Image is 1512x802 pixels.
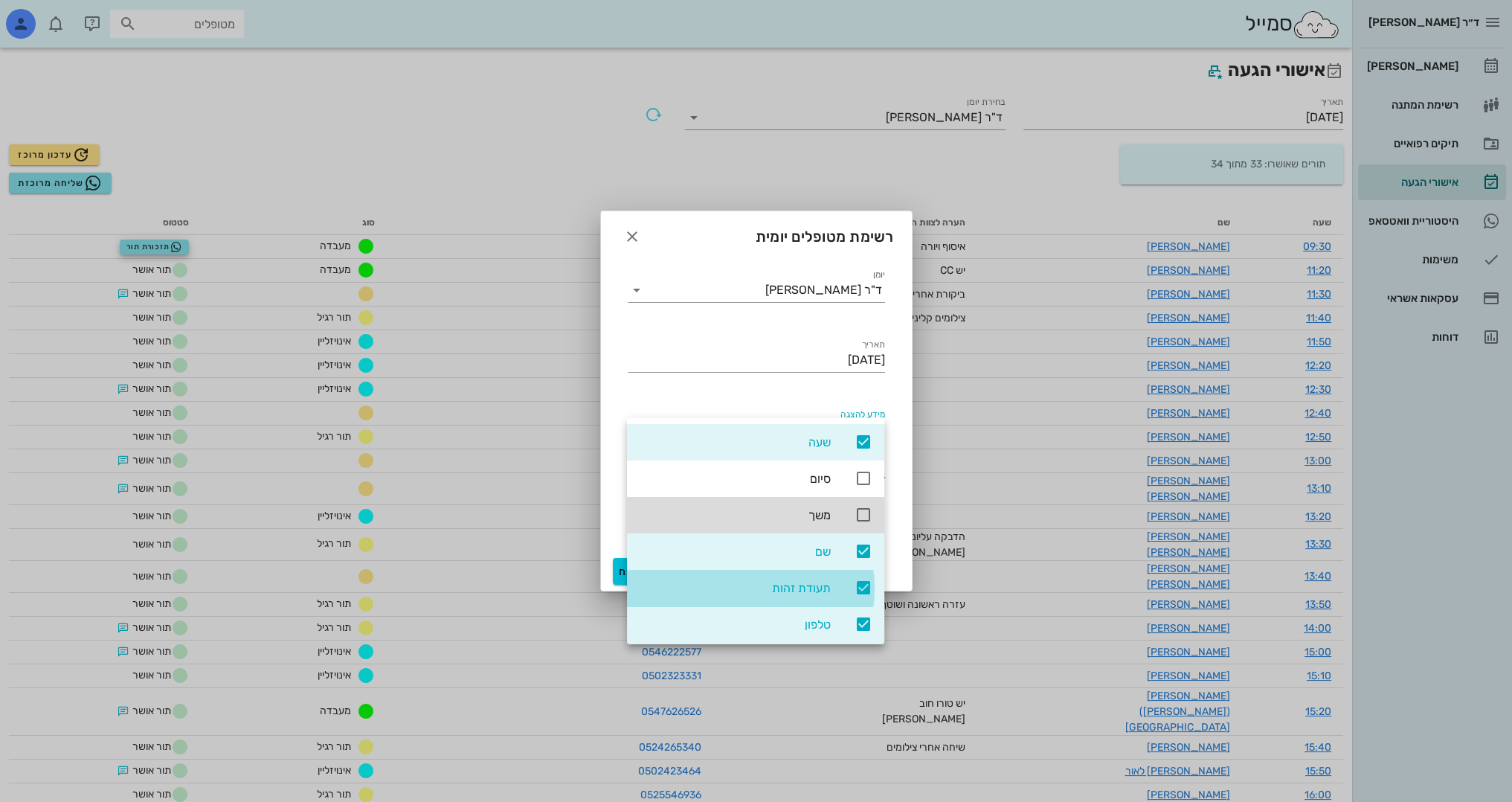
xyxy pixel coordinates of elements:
[861,339,885,350] label: תאריך
[639,617,831,632] div: טלפון
[639,435,831,449] div: שעה
[639,508,831,522] div: משך
[872,269,885,280] label: יומן
[639,472,831,486] div: סיום
[628,278,885,302] div: יומןד"ר [PERSON_NAME]
[765,283,882,297] div: ד"ר [PERSON_NAME]
[613,558,678,585] button: הפקת דוח
[639,545,831,559] div: שם
[628,418,885,478] div: מידע להצגהשעהשםתעודת זהותטלפוןהערהתורים הבאים
[619,565,672,578] span: הפקת דוח
[639,581,831,595] div: תעודת זהות
[840,409,885,420] label: מידע להצגה
[601,211,912,257] div: רשימת מטופלים יומית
